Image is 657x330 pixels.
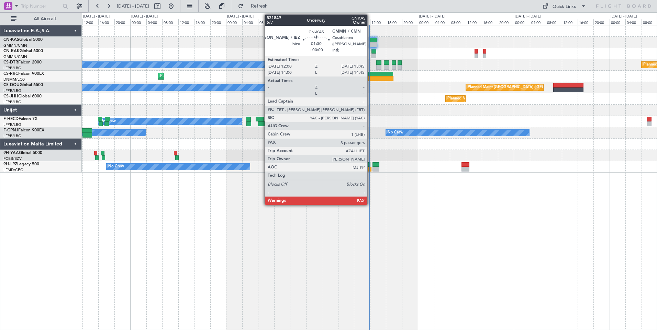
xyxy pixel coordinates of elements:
a: GMMN/CMN [3,43,27,48]
a: LFMD/CEQ [3,167,23,173]
div: 16:00 [386,19,402,25]
a: CS-RRCFalcon 900LX [3,72,44,76]
a: GMMN/CMN [3,54,27,59]
div: No Crew [108,162,124,172]
button: Quick Links [539,1,590,12]
div: 00:00 [610,19,625,25]
a: CS-DTRFalcon 2000 [3,60,42,64]
div: [DATE] - [DATE] [323,14,349,20]
span: [DATE] - [DATE] [117,3,149,9]
div: 20:00 [306,19,322,25]
div: Quick Links [553,3,576,10]
div: 04:00 [338,19,354,25]
div: 20:00 [593,19,609,25]
span: CN-RAK [3,49,20,53]
a: LFPB/LBG [3,99,21,105]
div: 12:00 [466,19,482,25]
span: CS-DTR [3,60,18,64]
a: 9H-YAAGlobal 5000 [3,151,42,155]
div: 00:00 [226,19,242,25]
span: 9H-LPZ [3,162,17,166]
a: F-GPNJFalcon 900EX [3,128,44,132]
a: LFPB/LBG [3,122,21,127]
a: DNMM/LOS [3,77,25,82]
a: 9H-LPZLegacy 500 [3,162,39,166]
div: 00:00 [130,19,146,25]
div: 04:00 [625,19,641,25]
div: 08:00 [258,19,274,25]
span: CS-JHH [3,94,18,98]
div: 16:00 [98,19,114,25]
a: CS-JHHGlobal 6000 [3,94,42,98]
div: 20:00 [210,19,226,25]
a: CN-KASGlobal 5000 [3,38,43,42]
div: 20:00 [402,19,418,25]
span: All Aircraft [18,16,73,21]
div: 12:00 [178,19,194,25]
div: 08:00 [546,19,561,25]
span: CN-KAS [3,38,19,42]
div: 00:00 [418,19,434,25]
span: F-GPNJ [3,128,18,132]
div: 16:00 [290,19,306,25]
div: 20:00 [498,19,514,25]
div: 00:00 [322,19,338,25]
div: 12:00 [562,19,578,25]
div: 00:00 [514,19,530,25]
div: Planned Maint Larnaca ([GEOGRAPHIC_DATA] Intl) [160,71,249,81]
span: CS-RRC [3,72,18,76]
div: 16:00 [194,19,210,25]
div: 08:00 [450,19,466,25]
div: [DATE] - [DATE] [611,14,637,20]
a: F-HECDFalcon 7X [3,117,37,121]
div: 12:00 [82,19,98,25]
div: [DATE] - [DATE] [515,14,541,20]
a: LFPB/LBG [3,133,21,139]
div: 16:00 [482,19,498,25]
div: Planned Maint [GEOGRAPHIC_DATA] ([GEOGRAPHIC_DATA]) [447,94,556,104]
div: No Crew [388,128,403,138]
span: Refresh [245,4,274,9]
div: 20:00 [114,19,130,25]
a: FCBB/BZV [3,156,22,161]
div: [DATE] - [DATE] [419,14,445,20]
a: CS-DOUGlobal 6500 [3,83,43,87]
span: CS-DOU [3,83,20,87]
div: 12:00 [370,19,386,25]
div: 04:00 [530,19,546,25]
button: All Aircraft [8,13,75,24]
button: Refresh [235,1,276,12]
div: Planned Maint [GEOGRAPHIC_DATA] ([GEOGRAPHIC_DATA]) [468,82,576,93]
div: 16:00 [578,19,593,25]
div: 08:00 [162,19,178,25]
div: [DATE] - [DATE] [83,14,110,20]
div: 04:00 [146,19,162,25]
div: 12:00 [274,19,290,25]
a: LFPB/LBG [3,88,21,93]
div: 04:00 [434,19,450,25]
div: [DATE] - [DATE] [131,14,158,20]
div: [DATE] - [DATE] [227,14,254,20]
input: Trip Number [21,1,60,11]
div: 08:00 [354,19,370,25]
a: LFPB/LBG [3,66,21,71]
span: F-HECD [3,117,19,121]
span: 9H-YAA [3,151,19,155]
div: 04:00 [242,19,258,25]
a: CN-RAKGlobal 6000 [3,49,43,53]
